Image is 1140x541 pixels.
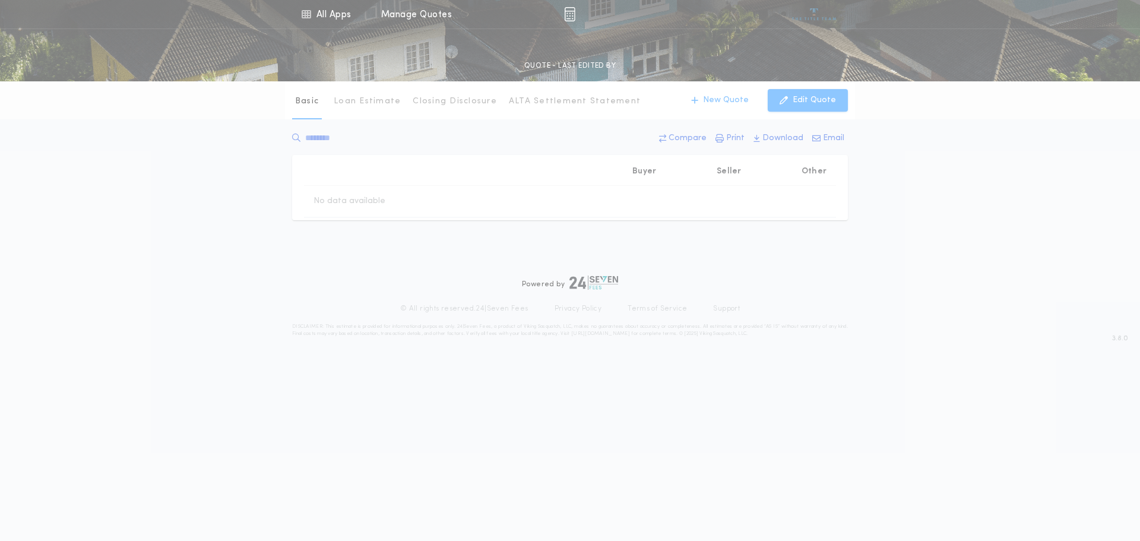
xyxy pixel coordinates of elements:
[413,96,497,107] p: Closing Disclosure
[726,132,745,144] p: Print
[522,276,618,290] div: Powered by
[1112,333,1128,344] span: 3.8.0
[571,331,630,336] a: [URL][DOMAIN_NAME]
[632,166,656,178] p: Buyer
[295,96,319,107] p: Basic
[679,89,761,112] button: New Quote
[509,96,641,107] p: ALTA Settlement Statement
[669,132,707,144] p: Compare
[823,132,844,144] p: Email
[762,132,803,144] p: Download
[713,304,740,314] a: Support
[628,304,687,314] a: Terms of Service
[792,8,837,20] img: vs-icon
[717,166,742,178] p: Seller
[334,96,401,107] p: Loan Estimate
[750,128,807,149] button: Download
[793,94,836,106] p: Edit Quote
[304,186,395,217] td: No data available
[524,60,616,72] p: QUOTE - LAST EDITED BY
[564,7,575,21] img: img
[802,166,826,178] p: Other
[809,128,848,149] button: Email
[655,128,710,149] button: Compare
[703,94,749,106] p: New Quote
[768,89,848,112] button: Edit Quote
[712,128,748,149] button: Print
[569,276,618,290] img: logo
[555,304,602,314] a: Privacy Policy
[400,304,528,314] p: © All rights reserved. 24|Seven Fees
[292,323,848,337] p: DISCLAIMER: This estimate is provided for informational purposes only. 24|Seven Fees, a product o...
